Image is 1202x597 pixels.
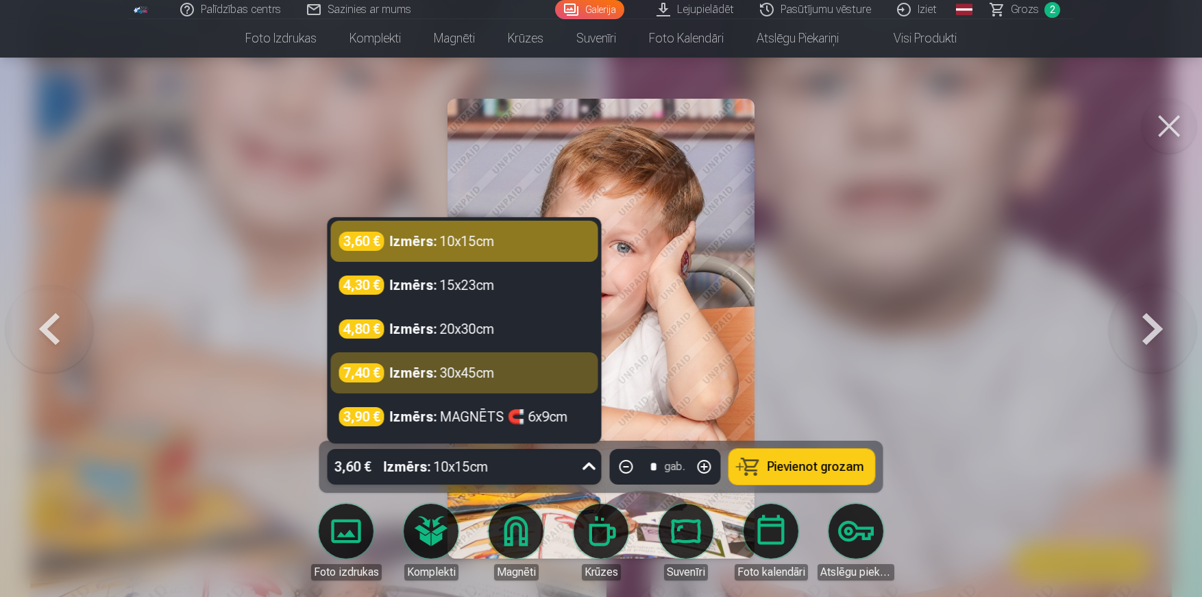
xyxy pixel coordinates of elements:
a: Foto izdrukas [229,19,333,58]
div: gab. [665,459,685,475]
div: 4,30 € [339,276,384,295]
div: 20x30cm [390,319,495,339]
button: Pievienot grozam [729,449,875,485]
a: Magnēti [478,504,554,581]
div: 30x45cm [390,363,495,382]
a: Atslēgu piekariņi [740,19,855,58]
div: 4,80 € [339,319,384,339]
div: 10x15cm [384,449,489,485]
a: Suvenīri [560,19,633,58]
img: /fa1 [134,5,149,14]
div: MAGNĒTS 🧲 6x9cm [390,407,568,426]
div: 15x23cm [390,276,495,295]
a: Foto kalendāri [633,19,740,58]
div: 3,90 € [339,407,384,426]
a: Visi produkti [855,19,973,58]
span: Grozs [1011,1,1039,18]
span: Pievienot grozam [768,461,864,473]
span: 2 [1044,2,1060,18]
a: Magnēti [417,19,491,58]
div: 10x15cm [390,232,495,251]
div: Komplekti [404,564,458,581]
strong: Izmērs : [390,232,437,251]
div: Foto kalendāri [735,564,808,581]
strong: Izmērs : [384,457,431,476]
div: Krūzes [582,564,621,581]
div: Atslēgu piekariņi [818,564,894,581]
strong: Izmērs : [390,363,437,382]
a: Krūzes [563,504,639,581]
a: Atslēgu piekariņi [818,504,894,581]
a: Foto izdrukas [308,504,384,581]
strong: Izmērs : [390,276,437,295]
div: 3,60 € [328,449,378,485]
div: Suvenīri [664,564,708,581]
a: Suvenīri [648,504,724,581]
a: Komplekti [393,504,469,581]
a: Komplekti [333,19,417,58]
a: Krūzes [491,19,560,58]
div: Magnēti [494,564,539,581]
a: Foto kalendāri [733,504,809,581]
strong: Izmērs : [390,319,437,339]
strong: Izmērs : [390,407,437,426]
div: 7,40 € [339,363,384,382]
div: Foto izdrukas [311,564,382,581]
div: 3,60 € [339,232,384,251]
